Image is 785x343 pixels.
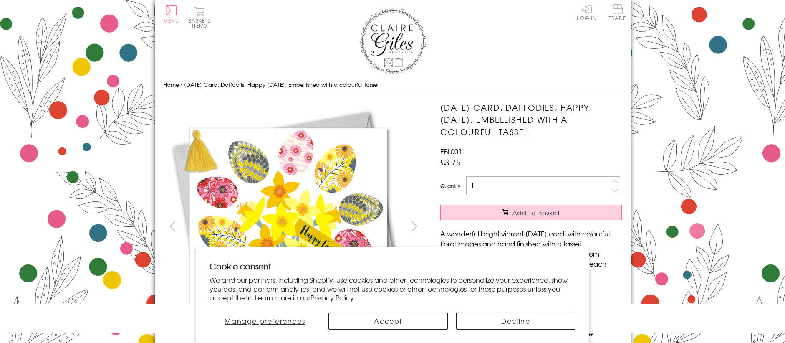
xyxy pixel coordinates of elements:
[210,276,575,302] p: We and our partners, including Shopify, use cookies and other technologies to personalize your ex...
[184,81,379,89] span: [DATE] Card, Daffodils, Happy [DATE], Embellished with a colourful tassel
[609,4,626,20] span: Trade
[577,4,597,20] a: Log In
[163,76,622,94] nav: breadcrumbs
[163,81,179,89] a: Home
[181,81,182,89] span: ›
[192,17,211,29] span: 0 items
[163,5,179,23] button: Menu
[512,208,560,217] span: Add to Basket
[359,8,426,74] img: Claire Giles Greetings Cards
[440,182,460,190] label: Quantity
[440,156,461,168] span: £3.75
[188,7,211,28] button: Basket0 items
[225,316,305,326] span: Manage preferences
[440,102,622,137] h1: [DATE] Card, Daffodils, Happy [DATE], Embellished with a colourful tassel
[328,313,448,330] button: Accept
[609,4,626,22] a: Trade
[456,313,575,330] button: Decline
[440,205,622,220] button: Add to Basket
[163,17,179,24] span: Menu
[163,217,182,236] button: prev
[440,229,622,279] p: A wonderful bright vibrant [DATE] card, with colourful floral images and hand finished with a tas...
[405,217,424,236] button: next
[210,313,320,330] button: Manage preferences
[310,292,354,302] a: Privacy Policy
[210,260,575,272] h2: Cookie consent
[440,146,462,156] span: EBL001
